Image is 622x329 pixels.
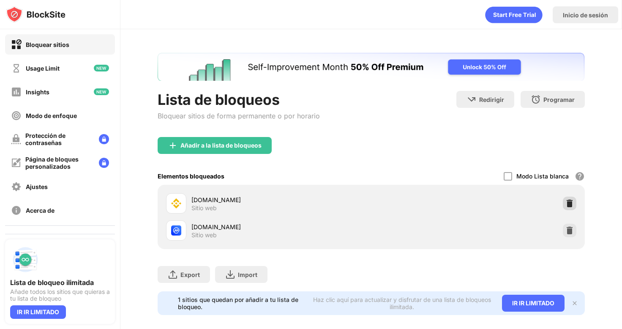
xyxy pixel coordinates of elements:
div: Insights [26,88,49,96]
div: Lista de bloqueo ilimitada [10,278,110,287]
div: Usage Limit [26,65,60,72]
div: Bloquear sitios [26,41,69,48]
div: Lista de bloqueos [158,91,320,108]
img: about-off.svg [11,205,22,216]
div: IR IR LIMITADO [502,295,565,312]
iframe: Banner [158,53,584,81]
div: Export [180,271,200,278]
img: customize-block-page-off.svg [11,158,21,168]
img: favicons [171,225,181,236]
img: block-on.svg [11,39,22,50]
div: Añadir a la lista de bloqueos [180,142,262,149]
div: Página de bloques personalizados [25,156,92,170]
div: IR IR LIMITADO [10,305,66,319]
img: favicons [171,198,181,208]
div: [DOMAIN_NAME] [191,195,371,204]
div: Inicio de sesión [563,11,608,19]
div: Haz clic aquí para actualizar y disfrutar de una lista de bloqueos ilimitada. [312,296,492,310]
img: new-icon.svg [94,65,109,71]
div: Elementos bloqueados [158,173,224,180]
img: lock-menu.svg [99,134,109,144]
div: Redirigir [479,96,504,103]
div: Ajustes [26,183,48,190]
div: Import [238,271,257,278]
img: x-button.svg [571,300,578,307]
div: animation [485,6,543,23]
div: Sitio web [191,231,217,239]
div: [DOMAIN_NAME] [191,222,371,231]
img: lock-menu.svg [99,158,109,168]
div: Modo Lista blanca [516,173,569,180]
img: push-block-list.svg [10,244,41,275]
div: Bloquear sitios de forma permanente o por horario [158,112,320,120]
img: settings-off.svg [11,181,22,192]
img: time-usage-off.svg [11,63,22,74]
div: Sitio web [191,204,217,212]
div: 1 sitios que quedan por añadir a tu lista de bloqueo. [178,296,307,310]
img: password-protection-off.svg [11,134,21,144]
img: insights-off.svg [11,87,22,97]
div: Acerca de [26,207,55,214]
div: Protección de contraseñas [25,132,92,146]
img: logo-blocksite.svg [6,6,65,23]
div: Modo de enfoque [26,112,77,119]
img: focus-off.svg [11,110,22,121]
div: Añade todos los sitios que quieras a tu lista de bloqueo [10,288,110,302]
div: Programar [543,96,575,103]
img: new-icon.svg [94,88,109,95]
